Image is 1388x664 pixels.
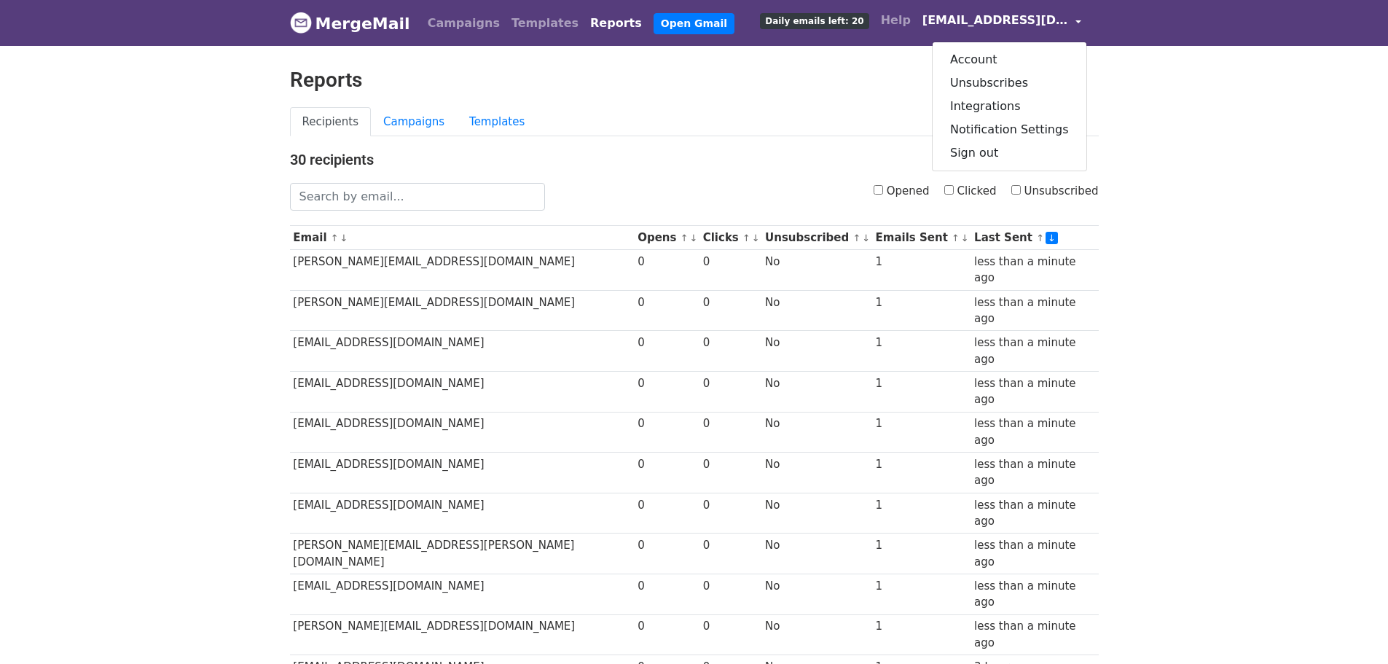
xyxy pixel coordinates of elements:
td: 1 [872,250,971,291]
td: 0 [699,371,761,412]
td: 0 [634,412,699,453]
th: Clicks [699,226,761,250]
td: 1 [872,614,971,655]
a: MergeMail [290,8,410,39]
th: Opens [634,226,699,250]
a: Account [933,48,1086,71]
td: 1 [872,371,971,412]
a: Campaigns [422,9,506,38]
td: [PERSON_NAME][EMAIL_ADDRESS][PERSON_NAME][DOMAIN_NAME] [290,534,635,574]
td: No [761,331,871,372]
a: ↑ [952,233,960,243]
td: 1 [872,412,971,453]
a: Templates [506,9,584,38]
label: Unsubscribed [1011,183,1099,200]
td: [PERSON_NAME][EMAIL_ADDRESS][DOMAIN_NAME] [290,614,635,655]
td: 0 [699,412,761,453]
a: Templates [457,107,537,137]
td: No [761,290,871,331]
td: 1 [872,493,971,534]
td: 0 [699,250,761,291]
a: Reports [584,9,648,38]
td: [PERSON_NAME][EMAIL_ADDRESS][DOMAIN_NAME] [290,250,635,291]
label: Opened [874,183,930,200]
a: ↑ [742,233,750,243]
a: Campaigns [371,107,457,137]
td: less than a minute ago [971,412,1098,453]
td: 0 [634,614,699,655]
td: less than a minute ago [971,331,1098,372]
a: ↑ [681,233,689,243]
td: [EMAIL_ADDRESS][DOMAIN_NAME] [290,371,635,412]
td: [EMAIL_ADDRESS][DOMAIN_NAME] [290,453,635,493]
td: 0 [699,290,761,331]
td: 1 [872,534,971,574]
a: Notification Settings [933,118,1086,141]
label: Clicked [944,183,997,200]
td: 0 [634,250,699,291]
td: less than a minute ago [971,493,1098,534]
a: ↓ [340,233,348,243]
a: Integrations [933,95,1086,118]
iframe: Chat Widget [1315,594,1388,664]
td: 0 [699,493,761,534]
td: less than a minute ago [971,574,1098,614]
td: less than a minute ago [971,290,1098,331]
a: ↓ [752,233,760,243]
a: ↓ [862,233,870,243]
th: Last Sent [971,226,1098,250]
td: [PERSON_NAME][EMAIL_ADDRESS][DOMAIN_NAME] [290,290,635,331]
td: 0 [699,614,761,655]
a: ↓ [689,233,697,243]
td: 0 [634,290,699,331]
input: Opened [874,185,883,195]
td: 0 [634,371,699,412]
td: No [761,534,871,574]
td: less than a minute ago [971,614,1098,655]
td: No [761,614,871,655]
td: less than a minute ago [971,453,1098,493]
td: 0 [699,534,761,574]
td: [EMAIL_ADDRESS][DOMAIN_NAME] [290,331,635,372]
td: 1 [872,290,971,331]
td: 0 [699,453,761,493]
td: No [761,453,871,493]
td: 0 [634,493,699,534]
h2: Reports [290,68,1099,93]
td: less than a minute ago [971,371,1098,412]
td: No [761,412,871,453]
td: 1 [872,574,971,614]
a: [EMAIL_ADDRESS][DOMAIN_NAME] [917,6,1087,40]
th: Email [290,226,635,250]
td: 1 [872,453,971,493]
img: MergeMail logo [290,12,312,34]
td: 1 [872,331,971,372]
td: No [761,250,871,291]
span: Daily emails left: 20 [760,13,869,29]
td: No [761,371,871,412]
a: Sign out [933,141,1086,165]
td: [EMAIL_ADDRESS][DOMAIN_NAME] [290,493,635,534]
td: [EMAIL_ADDRESS][DOMAIN_NAME] [290,412,635,453]
td: 0 [699,574,761,614]
a: Unsubscribes [933,71,1086,95]
td: [EMAIL_ADDRESS][DOMAIN_NAME] [290,574,635,614]
input: Clicked [944,185,954,195]
a: Open Gmail [654,13,734,34]
h4: 30 recipients [290,151,1099,168]
a: ↑ [1036,233,1044,243]
div: [EMAIL_ADDRESS][DOMAIN_NAME] [932,42,1087,171]
input: Search by email... [290,183,545,211]
a: Recipients [290,107,372,137]
a: ↑ [853,233,861,243]
td: 0 [634,331,699,372]
td: No [761,493,871,534]
td: less than a minute ago [971,534,1098,574]
td: 0 [699,331,761,372]
span: [EMAIL_ADDRESS][DOMAIN_NAME] [922,12,1068,29]
a: ↓ [1046,232,1058,244]
a: Daily emails left: 20 [754,6,874,35]
td: 0 [634,574,699,614]
a: ↓ [961,233,969,243]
